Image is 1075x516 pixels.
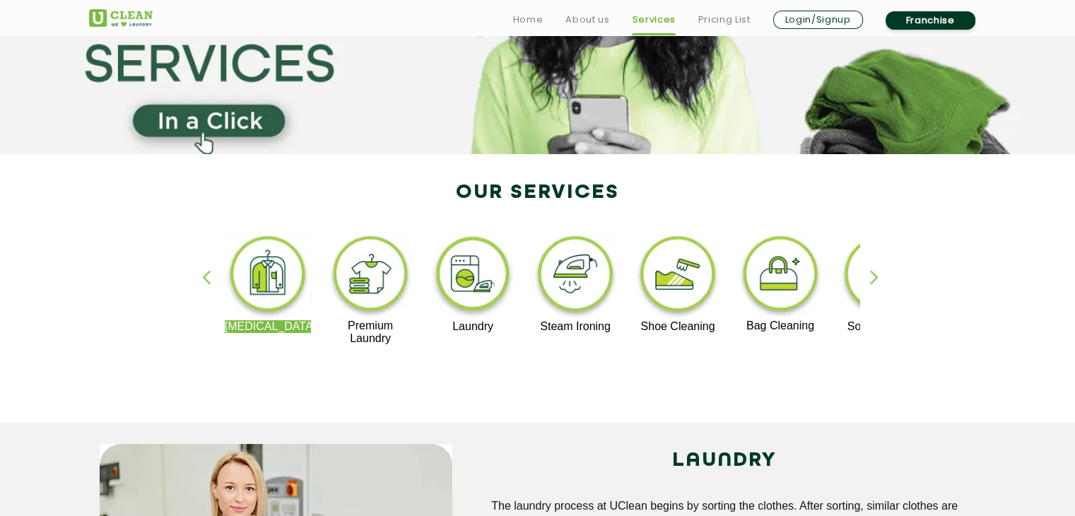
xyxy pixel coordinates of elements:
[474,444,976,478] h2: LAUNDRY
[839,320,926,333] p: Sofa Cleaning
[532,233,619,320] img: steam_ironing_11zon.webp
[632,11,675,28] a: Services
[327,319,414,345] p: Premium Laundry
[327,233,414,319] img: premium_laundry_cleaning_11zon.webp
[635,233,722,320] img: shoe_cleaning_11zon.webp
[839,233,926,320] img: sofa_cleaning_11zon.webp
[89,9,153,27] img: UClean Laundry and Dry Cleaning
[225,320,312,333] p: [MEDICAL_DATA]
[773,11,863,29] a: Login/Signup
[886,11,975,30] a: Franchise
[225,233,312,320] img: dry_cleaning_11zon.webp
[565,11,609,28] a: About us
[430,233,517,320] img: laundry_cleaning_11zon.webp
[635,320,722,333] p: Shoe Cleaning
[532,320,619,333] p: Steam Ironing
[737,319,824,332] p: Bag Cleaning
[737,233,824,319] img: bag_cleaning_11zon.webp
[698,11,751,28] a: Pricing List
[430,320,517,333] p: Laundry
[513,11,544,28] a: Home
